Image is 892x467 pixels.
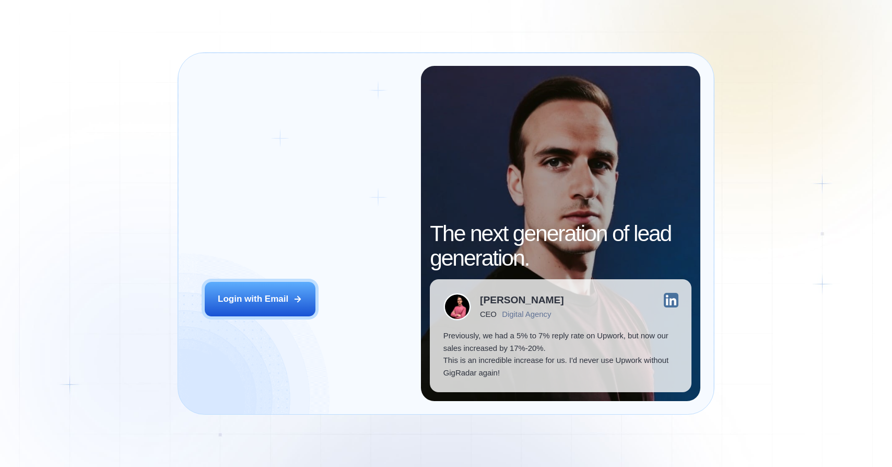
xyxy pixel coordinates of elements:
[443,329,678,379] p: Previously, we had a 5% to 7% reply rate on Upwork, but now our sales increased by 17%-20%. This ...
[480,310,496,318] div: CEO
[502,310,551,318] div: Digital Agency
[480,295,564,305] div: [PERSON_NAME]
[430,221,691,270] h2: The next generation of lead generation.
[205,282,315,316] button: Login with Email
[218,293,288,305] div: Login with Email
